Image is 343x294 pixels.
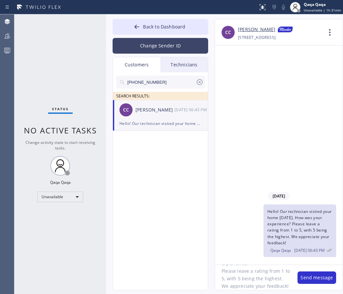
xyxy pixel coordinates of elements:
div: Qaqa Qaqa [304,2,341,7]
div: Hello! Our technician visited your home [DATE]. How was your experience? Please leave a rating fr... [119,120,201,127]
span: SEARCH RESULTS: [116,93,150,99]
span: Qaqa Qaqa [270,248,291,253]
div: [STREET_ADDRESS] [238,34,276,41]
textarea: Hello! Our technician visited your home [DATE]. How was your experience? Please leave a rating fr... [215,265,291,290]
span: Back to Dashboard [143,24,185,30]
span: CC [123,106,129,114]
button: Change Sender ID [113,38,208,54]
span: Unavailable | 1h 31min [304,8,341,12]
span: [DATE] 06:43 PM [294,248,325,253]
button: Mute [279,3,288,12]
div: Qaqa Qaqa [50,180,71,185]
span: No active tasks [24,125,97,136]
div: [PERSON_NAME] [135,106,174,114]
button: Send message [298,271,336,284]
input: Search [127,76,196,89]
div: Customers [113,57,160,72]
div: 09/10/2025 9:43 AM [174,106,208,113]
span: CC [225,29,231,36]
div: Unavailable [37,192,83,202]
a: [PERSON_NAME] [238,26,275,34]
span: Status [52,107,69,111]
div: 09/10/2025 9:43 AM [263,204,336,257]
span: [DATE] [268,192,290,200]
span: Change activity state to start receiving tasks. [26,140,95,151]
span: Hello! Our technician visited your home [DATE]. How was your experience? Please leave a rating fr... [267,209,332,246]
button: Back to Dashboard [113,19,208,35]
div: Technicians [160,57,208,72]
